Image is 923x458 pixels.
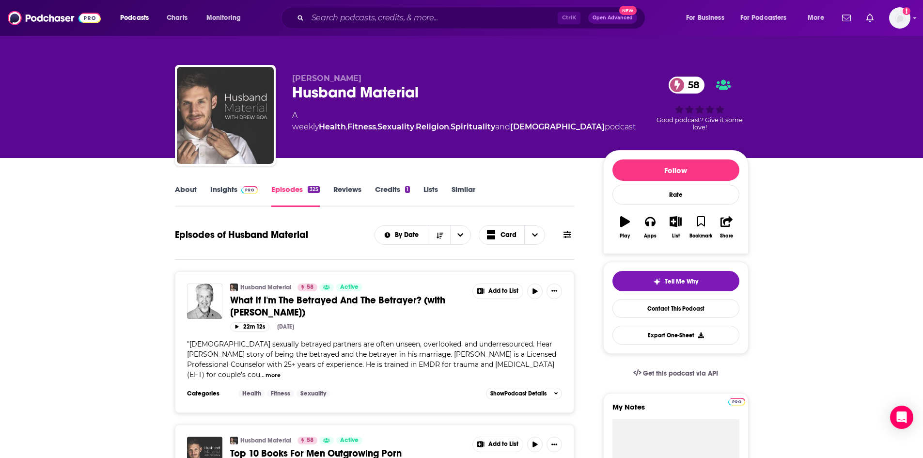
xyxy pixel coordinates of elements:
button: Bookmark [688,210,714,245]
a: Sexuality [297,390,330,397]
div: Bookmark [689,233,712,239]
span: Good podcast? Give it some love! [657,116,743,131]
button: ShowPodcast Details [486,388,563,399]
span: Active [340,436,359,445]
input: Search podcasts, credits, & more... [308,10,558,26]
button: Show More Button [547,437,562,452]
a: Fitness [267,390,294,397]
span: Tell Me Why [665,278,698,285]
a: Contact This Podcast [612,299,739,318]
button: tell me why sparkleTell Me Why [612,271,739,291]
span: For Podcasters [740,11,787,25]
button: Show profile menu [889,7,910,29]
span: 58 [307,436,313,445]
img: Podchaser Pro [241,186,258,194]
a: Spirituality [451,122,495,131]
span: Add to List [488,441,518,448]
div: 58Good podcast? Give it some love! [651,74,749,134]
a: Reviews [333,185,361,207]
div: Share [720,233,733,239]
span: Show Podcast Details [490,390,547,397]
a: Health [238,390,265,397]
button: open menu [734,10,801,26]
button: open menu [200,10,253,26]
img: Podchaser - Follow, Share and Rate Podcasts [8,9,101,27]
span: Open Advanced [593,16,633,20]
a: 58 [297,437,317,444]
span: , [346,122,347,131]
button: Apps [638,210,663,245]
div: 325 [308,186,319,193]
a: Charts [160,10,193,26]
button: open menu [375,232,430,238]
button: open menu [679,10,736,26]
a: 58 [669,77,704,94]
span: More [808,11,824,25]
span: and [495,122,510,131]
span: Get this podcast via API [643,369,718,378]
span: New [619,6,637,15]
div: Play [620,233,630,239]
a: Get this podcast via API [626,362,726,385]
img: Husband Material [177,67,274,164]
a: Lists [423,185,438,207]
div: Open Intercom Messenger [890,406,913,429]
div: List [672,233,680,239]
button: open menu [450,226,470,244]
span: By Date [395,232,422,238]
label: My Notes [612,402,739,419]
span: Podcasts [120,11,149,25]
a: Religion [416,122,449,131]
button: 22m 12s [230,322,269,332]
a: Active [336,437,362,444]
a: Active [336,284,362,291]
span: " [187,340,556,379]
button: more [266,371,281,379]
button: Choose View [479,225,546,245]
a: Husband Material [240,437,291,444]
a: InsightsPodchaser Pro [210,185,258,207]
svg: Add a profile image [903,7,910,15]
button: Sort Direction [430,226,450,244]
a: Show notifications dropdown [862,10,877,26]
a: 58 [297,284,317,291]
div: Rate [612,185,739,205]
span: [PERSON_NAME] [292,74,361,83]
span: , [449,122,451,131]
div: [DATE] [277,323,294,330]
span: Ctrl K [558,12,580,24]
img: User Profile [889,7,910,29]
img: Podchaser Pro [728,398,745,406]
div: Search podcasts, credits, & more... [290,7,655,29]
a: What If I'm The Betrayed And The Betrayer? (with [PERSON_NAME]) [230,294,466,318]
button: Share [714,210,739,245]
span: , [376,122,377,131]
a: Husband Material [240,284,291,291]
h1: Episodes of Husband Material [175,229,308,241]
span: Active [340,283,359,292]
span: For Business [686,11,724,25]
a: Show notifications dropdown [838,10,855,26]
span: , [414,122,416,131]
span: [DEMOGRAPHIC_DATA] sexually betrayed partners are often unseen, overlooked, and underresourced. H... [187,340,556,379]
div: A weekly podcast [292,110,636,133]
span: What If I'm The Betrayed And The Betrayer? (with [PERSON_NAME]) [230,294,445,318]
span: 58 [678,77,704,94]
img: Husband Material [230,437,238,444]
a: Health [319,122,346,131]
span: Monitoring [206,11,241,25]
button: Export One-Sheet [612,326,739,345]
span: 58 [307,283,313,292]
a: Fitness [347,122,376,131]
button: Follow [612,159,739,181]
a: Episodes325 [271,185,319,207]
a: Credits1 [375,185,410,207]
img: tell me why sparkle [653,278,661,285]
div: Apps [644,233,657,239]
img: What If I'm The Betrayed And The Betrayer? (with Ben Wilson) [187,284,222,319]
